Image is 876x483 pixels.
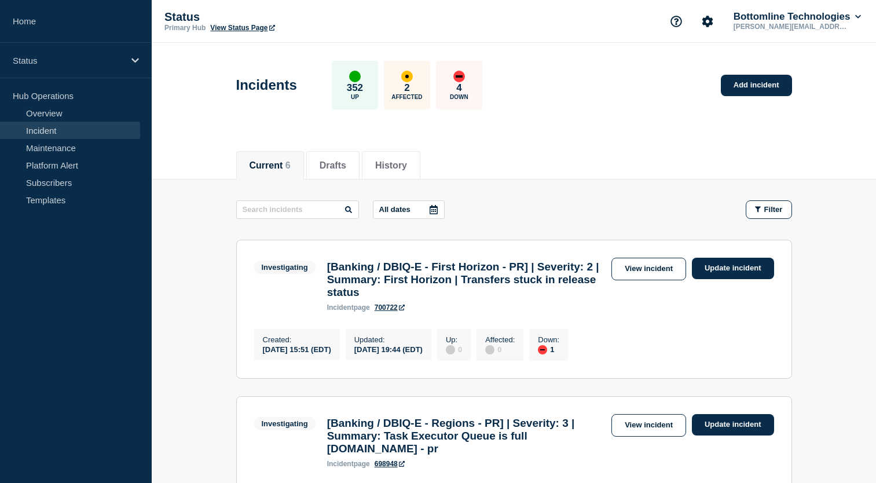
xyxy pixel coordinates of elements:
p: Created : [263,335,331,344]
p: Status [164,10,396,24]
div: 0 [485,344,515,354]
button: History [375,160,407,171]
a: 698948 [375,460,405,468]
button: Current 6 [250,160,291,171]
button: Support [664,9,688,34]
div: 1 [538,344,559,354]
a: Update incident [692,414,774,436]
p: 352 [347,82,363,94]
p: Down [450,94,468,100]
p: Status [13,56,124,65]
h3: [Banking / DBIQ-E - First Horizon - PR] | Severity: 2 | Summary: First Horizon | Transfers stuck ... [327,261,606,299]
div: down [538,345,547,354]
button: Drafts [320,160,346,171]
h3: [Banking / DBIQ-E - Regions - PR] | Severity: 3 | Summary: Task Executor Queue is full [DOMAIN_NA... [327,417,606,455]
div: disabled [446,345,455,354]
p: 4 [456,82,461,94]
p: Up : [446,335,462,344]
h1: Incidents [236,77,297,93]
span: Filter [764,205,783,214]
span: Investigating [254,261,316,274]
span: incident [327,303,354,312]
button: Account settings [695,9,720,34]
p: page [327,460,370,468]
p: All dates [379,205,410,214]
div: down [453,71,465,82]
p: Affected : [485,335,515,344]
p: [PERSON_NAME][EMAIL_ADDRESS][PERSON_NAME][DOMAIN_NAME] [731,23,852,31]
span: Investigating [254,417,316,430]
button: Filter [746,200,792,219]
p: Up [351,94,359,100]
p: Down : [538,335,559,344]
div: 0 [446,344,462,354]
a: Update incident [692,258,774,279]
button: Bottomline Technologies [731,11,863,23]
p: Affected [391,94,422,100]
input: Search incidents [236,200,359,219]
button: All dates [373,200,445,219]
div: [DATE] 15:51 (EDT) [263,344,331,354]
div: disabled [485,345,494,354]
div: [DATE] 19:44 (EDT) [354,344,423,354]
p: Primary Hub [164,24,206,32]
p: Updated : [354,335,423,344]
a: View Status Page [210,24,274,32]
a: Add incident [721,75,792,96]
span: incident [327,460,354,468]
a: 700722 [375,303,405,312]
div: affected [401,71,413,82]
a: View incident [611,258,686,280]
span: 6 [285,160,291,170]
div: up [349,71,361,82]
a: View incident [611,414,686,437]
p: 2 [404,82,409,94]
p: page [327,303,370,312]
